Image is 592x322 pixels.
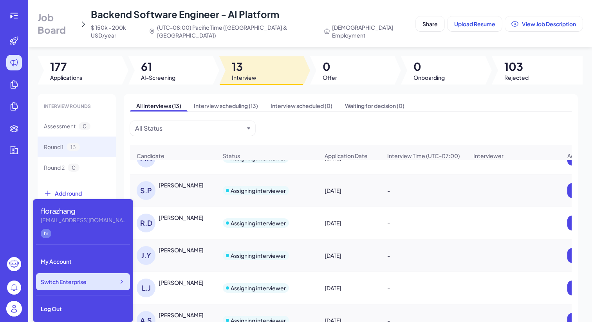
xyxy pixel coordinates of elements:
[38,11,76,36] span: Job Board
[41,278,87,286] span: Switch Enterprise
[44,122,76,130] span: Assessment
[325,152,368,160] span: Application Date
[231,252,286,259] div: Assigning interviewer
[36,300,130,317] div: Log Out
[323,74,337,81] span: Offer
[448,16,502,31] button: Upload Resume
[504,59,529,74] span: 103
[159,214,204,221] div: RAHUL DHIMAN
[91,23,143,39] span: $ 150k - 200k USD/year
[137,214,155,232] div: R.D
[137,152,164,160] span: Candidate
[223,152,240,160] span: Status
[522,20,576,27] span: View Job Description
[38,97,116,116] div: INTERVIEW ROUNDS
[130,100,188,111] span: All Interviews (13)
[413,74,445,81] span: Onboarding
[505,16,583,31] button: View Job Description
[36,253,130,270] div: My Account
[413,59,445,74] span: 0
[381,212,466,234] div: -
[50,59,82,74] span: 177
[137,279,155,297] div: L.J
[422,20,438,27] span: Share
[473,152,504,160] span: Interviewer
[38,183,116,203] button: Add round
[318,277,380,299] div: [DATE]
[141,74,175,81] span: AI-Screening
[318,180,380,201] div: [DATE]
[137,246,155,265] div: J.Y
[50,74,82,81] span: Applications
[332,23,413,39] span: [DEMOGRAPHIC_DATA] Employment
[68,164,79,172] span: 0
[141,59,175,74] span: 61
[44,143,63,151] span: Round 1
[381,277,466,299] div: -
[231,187,286,194] div: Assigning interviewer
[232,59,256,74] span: 13
[387,152,460,160] span: Interview Time (UTC-07:00)
[416,16,444,31] button: Share
[567,152,584,160] span: Action
[339,100,411,111] span: Waiting for decision (0)
[41,216,127,224] div: florazhang@joinbrix.com
[381,180,466,201] div: -
[55,189,82,197] span: Add round
[41,229,51,238] div: hr
[41,205,127,216] div: florazhang
[79,122,90,130] span: 0
[135,124,162,133] div: All Status
[159,311,204,319] div: Alireza Seddighi
[231,284,286,292] div: Assigning interviewer
[454,20,495,27] span: Upload Resume
[318,245,380,266] div: [DATE]
[6,301,22,317] img: user_logo.png
[44,164,65,172] span: Round 2
[91,8,279,20] span: Backend Software Engineer - AI Platform
[159,181,204,189] div: Supriya Pillai
[264,100,339,111] span: Interview scheduled (0)
[159,279,204,286] div: LOKESH JAIN
[323,59,337,74] span: 0
[504,74,529,81] span: Rejected
[231,219,286,227] div: Assigning interviewer
[232,74,256,81] span: Interview
[67,143,80,151] span: 13
[188,100,264,111] span: Interview scheduling (13)
[157,23,318,39] span: (UTC-08:00) Pacific Time ([GEOGRAPHIC_DATA] & [GEOGRAPHIC_DATA])
[318,212,380,234] div: [DATE]
[137,181,155,200] div: S.P
[381,245,466,266] div: -
[135,124,244,133] button: All Status
[159,246,204,254] div: Jiqi Yang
